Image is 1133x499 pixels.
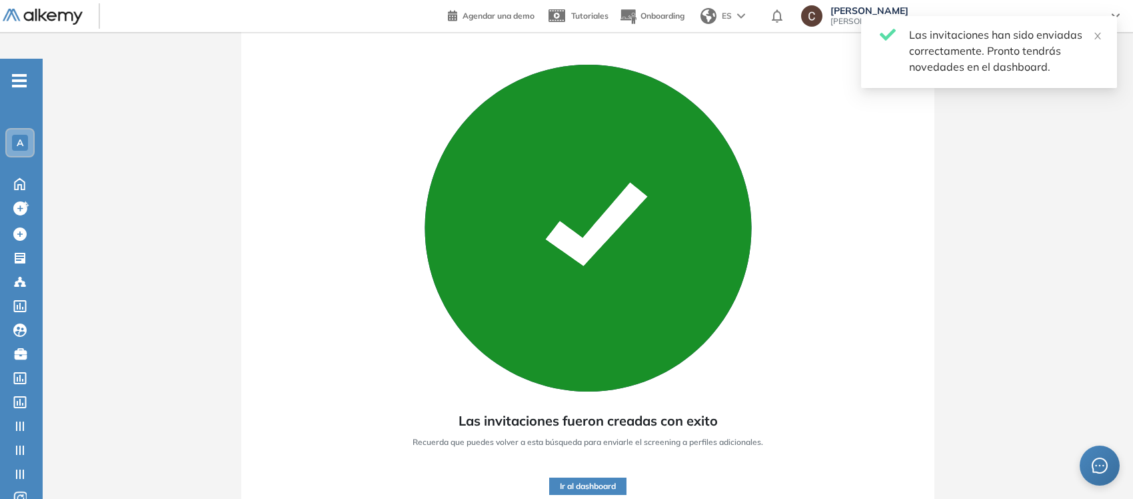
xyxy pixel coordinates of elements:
span: close [1093,31,1102,41]
img: world [700,8,716,24]
span: [PERSON_NAME][EMAIL_ADDRESS][PERSON_NAME][DOMAIN_NAME] [830,16,1098,27]
div: Las invitaciones han sido enviadas correctamente. Pronto tendrás novedades en el dashboard. [909,27,1101,75]
span: [PERSON_NAME] [830,5,1098,16]
img: arrow [737,13,745,19]
button: Ir al dashboard [549,478,626,495]
span: ES [722,10,732,22]
img: Logo [3,9,83,25]
i: - [12,79,27,82]
a: Agendar una demo [448,7,535,23]
span: A [17,137,23,148]
span: Tutoriales [571,11,608,21]
span: Las invitaciones fueron creadas con exito [459,411,718,431]
button: Onboarding [619,2,684,31]
span: Agendar una demo [463,11,535,21]
span: Recuerda que puedes volver a esta búsqueda para enviarle el screening a perfiles adicionales. [413,436,763,448]
span: message [1092,458,1108,474]
span: Onboarding [640,11,684,21]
